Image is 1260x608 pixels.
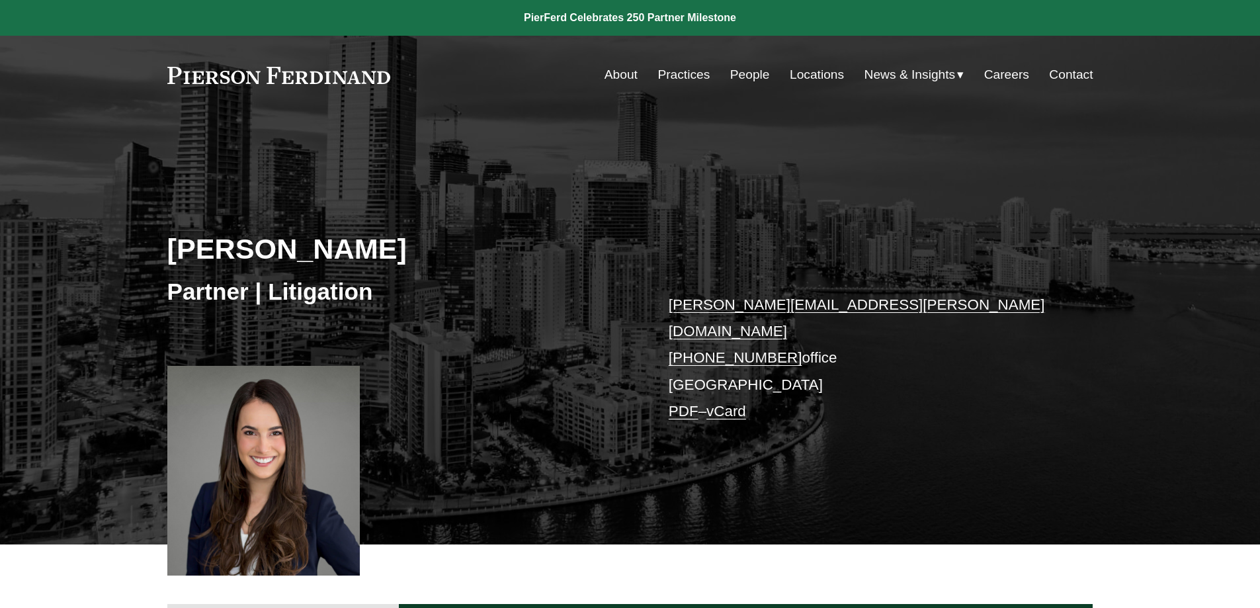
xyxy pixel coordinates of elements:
[669,349,802,366] a: [PHONE_NUMBER]
[864,64,956,87] span: News & Insights
[790,62,844,87] a: Locations
[864,62,964,87] a: folder dropdown
[1049,62,1093,87] a: Contact
[657,62,710,87] a: Practices
[669,403,698,419] a: PDF
[669,292,1054,425] p: office [GEOGRAPHIC_DATA] –
[669,296,1045,339] a: [PERSON_NAME][EMAIL_ADDRESS][PERSON_NAME][DOMAIN_NAME]
[167,232,630,266] h2: [PERSON_NAME]
[167,277,630,306] h3: Partner | Litigation
[730,62,770,87] a: People
[984,62,1029,87] a: Careers
[706,403,746,419] a: vCard
[605,62,638,87] a: About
